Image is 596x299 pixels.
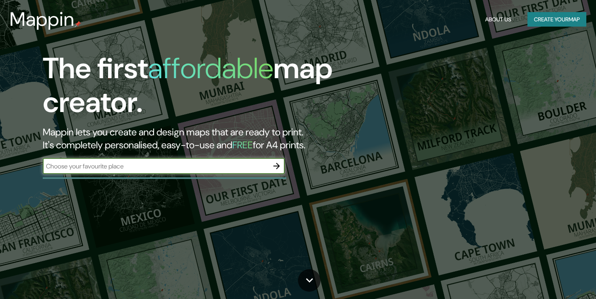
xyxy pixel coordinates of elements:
h5: FREE [232,139,253,151]
button: Create yourmap [527,12,586,27]
button: About Us [482,12,515,27]
img: mappin-pin [75,21,81,27]
h2: Mappin lets you create and design maps that are ready to print. It's completely personalised, eas... [43,126,341,152]
h1: affordable [148,50,273,87]
h1: The first map creator. [43,52,341,126]
input: Choose your favourite place [43,162,269,171]
h3: Mappin [10,8,75,31]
